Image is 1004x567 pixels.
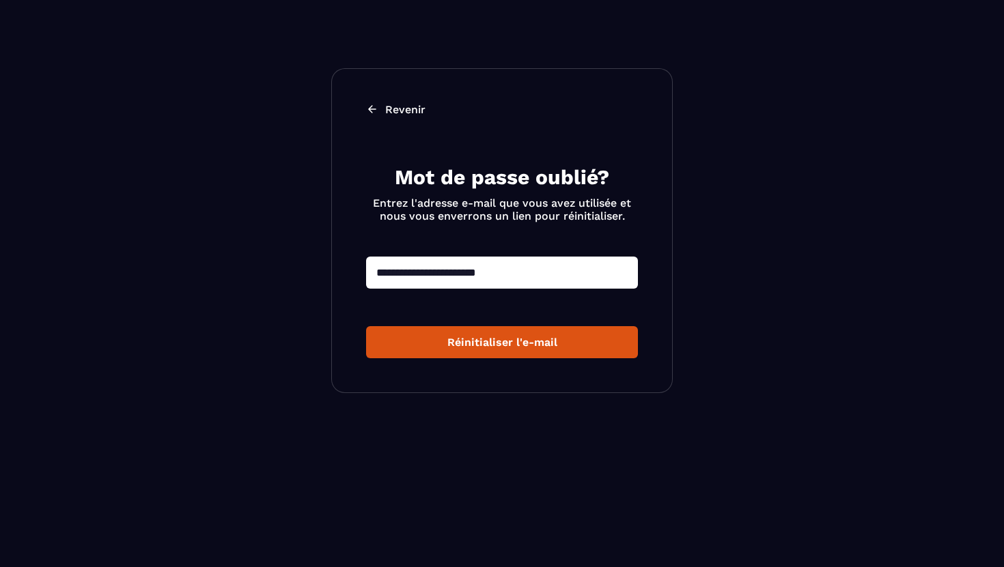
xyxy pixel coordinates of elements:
a: Revenir [366,103,638,116]
div: Réinitialiser l'e-mail [377,336,627,349]
p: Revenir [385,103,426,116]
button: Réinitialiser l'e-mail [366,326,638,358]
h2: Mot de passe oublié? [366,164,638,191]
p: Entrez l'adresse e-mail que vous avez utilisée et nous vous enverrons un lien pour réinitialiser. [366,197,638,222]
